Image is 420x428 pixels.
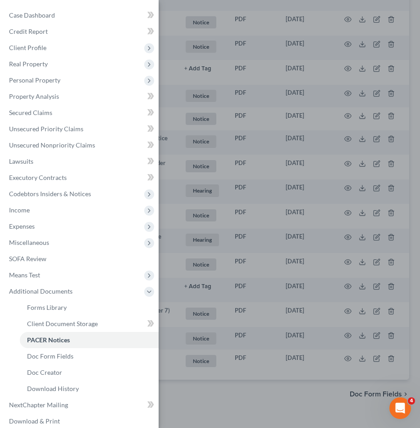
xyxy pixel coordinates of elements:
span: Income [9,206,30,214]
span: Client Document Storage [27,320,98,327]
span: Doc Form Fields [27,352,73,360]
a: Client Document Storage [20,316,159,332]
span: Real Property [9,60,48,68]
span: Codebtors Insiders & Notices [9,190,91,198]
a: Property Analysis [2,88,159,105]
a: NextChapter Mailing [2,397,159,413]
span: Property Analysis [9,92,59,100]
a: PACER Notices [20,332,159,348]
span: Case Dashboard [9,11,55,19]
a: Credit Report [2,23,159,40]
a: Secured Claims [2,105,159,121]
a: Doc Creator [20,364,159,381]
a: Case Dashboard [2,7,159,23]
a: Lawsuits [2,153,159,170]
span: SOFA Review [9,255,46,262]
span: Doc Creator [27,368,62,376]
a: Unsecured Priority Claims [2,121,159,137]
span: Unsecured Nonpriority Claims [9,141,95,149]
span: Client Profile [9,44,46,51]
span: Means Test [9,271,40,279]
a: Executory Contracts [2,170,159,186]
span: Executory Contracts [9,174,67,181]
a: Doc Form Fields [20,348,159,364]
span: PACER Notices [27,336,70,344]
span: 4 [408,397,415,405]
a: SOFA Review [2,251,159,267]
span: Download & Print [9,417,60,425]
span: Unsecured Priority Claims [9,125,83,133]
a: Download History [20,381,159,397]
span: Forms Library [27,304,67,311]
iframe: Intercom live chat [389,397,411,419]
span: Expenses [9,222,35,230]
span: Credit Report [9,28,48,35]
span: Additional Documents [9,287,73,295]
span: Download History [27,385,79,392]
span: NextChapter Mailing [9,401,68,409]
a: Unsecured Nonpriority Claims [2,137,159,153]
a: Forms Library [20,299,159,316]
span: Miscellaneous [9,239,49,246]
span: Personal Property [9,76,60,84]
span: Secured Claims [9,109,52,116]
span: Lawsuits [9,157,33,165]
